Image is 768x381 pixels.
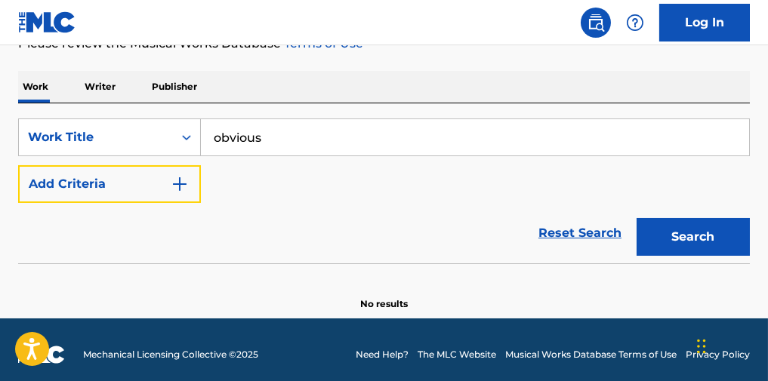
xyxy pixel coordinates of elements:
[80,71,120,103] p: Writer
[171,175,189,193] img: 9d2ae6d4665cec9f34b9.svg
[587,14,605,32] img: search
[697,324,706,369] div: Drag
[28,128,164,146] div: Work Title
[18,165,201,203] button: Add Criteria
[360,279,408,311] p: No results
[83,348,258,361] span: Mechanical Licensing Collective © 2025
[626,14,644,32] img: help
[620,8,650,38] div: Help
[18,71,53,103] p: Work
[418,348,496,361] a: The MLC Website
[581,8,611,38] a: Public Search
[637,218,750,256] button: Search
[18,11,76,33] img: MLC Logo
[18,118,750,263] form: Search Form
[692,309,768,381] iframe: Chat Widget
[659,4,750,41] a: Log In
[686,348,750,361] a: Privacy Policy
[147,71,202,103] p: Publisher
[356,348,409,361] a: Need Help?
[531,217,629,250] a: Reset Search
[505,348,677,361] a: Musical Works Database Terms of Use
